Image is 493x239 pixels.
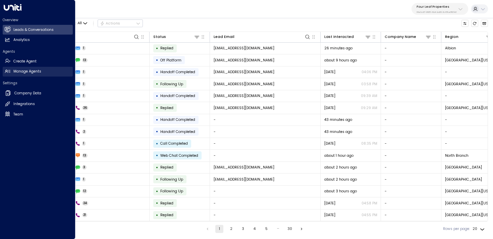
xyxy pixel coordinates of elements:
td: - [381,186,441,197]
p: 04:55 PM [362,212,377,218]
div: Lead Email [214,34,311,40]
span: Replied [160,201,173,206]
h2: Settings [3,81,73,86]
span: joegehron@yahoo.com [214,105,274,110]
button: Customize [461,20,469,27]
h2: Company Data [14,91,41,96]
span: Following Up [160,82,183,87]
td: - [381,162,441,174]
h2: Leads & Conversations [13,27,54,33]
span: Sep 03, 2025 [324,212,335,218]
td: - [381,209,441,221]
span: about 1 hour ago [324,153,353,158]
div: • [156,175,158,184]
div: • [156,56,158,64]
p: 04:58 PM [362,201,377,206]
nav: pagination navigation [203,225,306,233]
div: • [156,92,158,100]
span: johnpmayer80@gmail.com [214,165,274,170]
span: 1 [82,94,86,98]
td: - [210,209,321,221]
span: Replied [160,212,173,218]
div: Actions [100,21,120,26]
td: - [381,78,441,90]
div: Status [153,34,166,40]
div: • [156,199,158,207]
button: Four Leaf Properties34e1cd17-0f68-49af-bd32-3c48ce8611d1 [412,3,468,15]
span: Mount Pleasant [445,177,482,182]
div: • [156,151,158,160]
div: • [156,187,158,196]
span: joegehron@yahoo.com [214,82,274,87]
h2: Manage Agents [13,69,41,74]
div: Status [153,34,200,40]
td: - [210,126,321,138]
span: Albion [445,46,456,51]
a: Analytics [3,35,73,45]
span: Handoff Completed [160,129,195,134]
div: Region [445,34,492,40]
div: … [274,225,282,233]
span: about 2 hours ago [324,177,357,182]
div: Lead Name [44,34,140,40]
td: - [210,138,321,150]
div: • [156,80,158,88]
span: All [77,21,82,25]
span: Following Up [160,177,183,182]
div: Region [445,34,458,40]
button: Go to page 5 [262,225,270,233]
span: Web Chat Completed [160,153,198,158]
button: Go to page 30 [286,225,294,233]
span: about 3 hours ago [324,189,357,194]
span: Call Completed [160,141,188,146]
span: 12 [82,189,88,193]
p: 09:29 AM [361,105,377,110]
span: joegehron@yahoo.com [214,58,274,63]
td: - [381,126,441,138]
p: 34e1cd17-0f68-49af-bd32-3c48ce8611d1 [417,11,456,13]
span: about 9 hours ago [324,58,357,63]
button: Go to page 2 [227,225,235,233]
span: Mount Pleasant [445,165,482,170]
span: 24 [82,201,89,205]
span: Handoff Completed [160,93,195,98]
div: Button group with a nested menu [98,19,143,28]
td: - [210,186,321,197]
span: Handoff Completed [160,117,195,122]
label: Rows per page: [443,226,470,232]
a: Manage Agents [3,67,73,77]
span: 1 [82,46,86,50]
span: 26 [82,106,89,110]
div: • [156,103,158,112]
span: Following Up [160,189,183,194]
div: Lead Email [214,34,234,40]
div: • [156,127,158,136]
span: 1 [82,141,86,146]
span: 43 minutes ago [324,129,352,134]
button: Go to page 4 [251,225,259,233]
td: - [381,150,441,161]
span: johnpmayer80@gmail.com [214,177,274,182]
td: - [381,66,441,78]
span: 21 [82,213,88,217]
span: Replied [160,105,173,110]
h2: Overview [3,17,73,22]
p: 04:06 PM [362,69,377,75]
span: 43 minutes ago [324,117,352,122]
p: 03:58 PM [361,82,377,87]
span: 26 minutes ago [324,46,352,51]
span: Sep 10, 2025 [324,141,335,146]
div: Company Name [385,34,432,40]
span: Sep 18, 2025 [324,69,335,75]
span: about 2 hours ago [324,165,357,170]
p: Four Leaf Properties [417,5,456,9]
span: 1 [82,177,86,182]
span: Sep 18, 2025 [324,82,335,87]
td: - [381,43,441,54]
span: Sep 15, 2025 [324,93,335,98]
button: page 1 [215,225,223,233]
div: Last Interacted [324,34,371,40]
span: Sep 15, 2025 [324,105,335,110]
span: Sep 03, 2025 [324,201,335,206]
div: Company Name [385,34,416,40]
